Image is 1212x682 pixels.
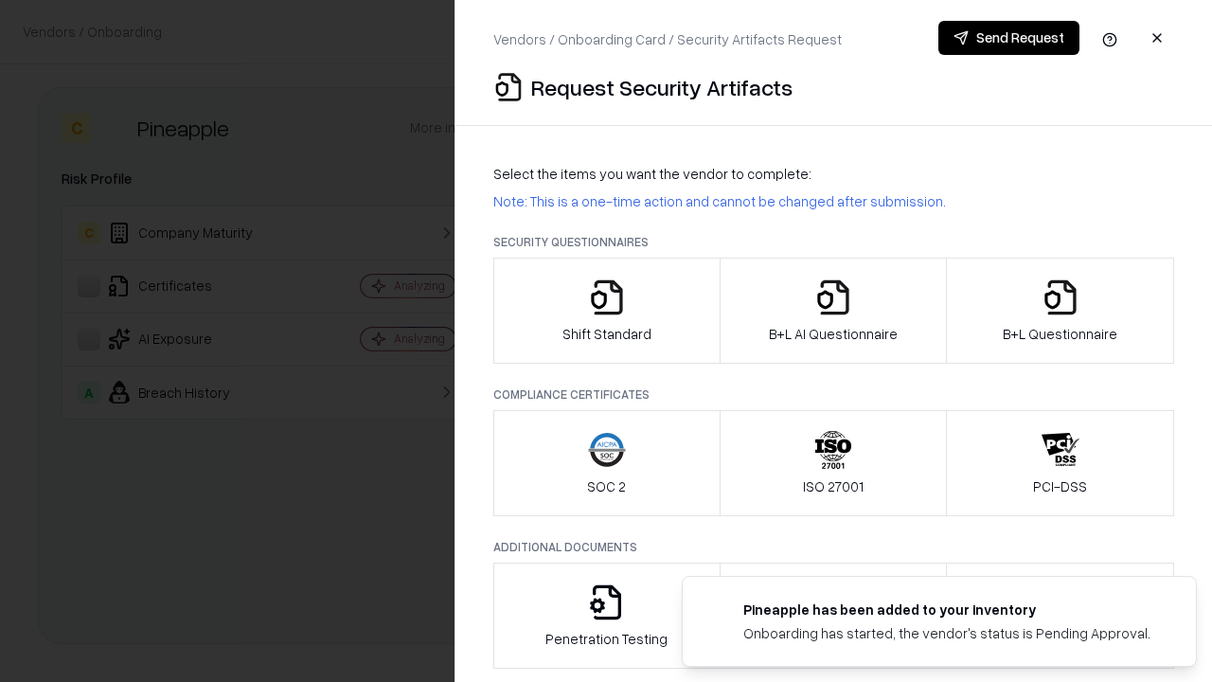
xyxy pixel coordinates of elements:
p: Security Questionnaires [493,234,1174,250]
button: Privacy Policy [720,563,948,669]
p: B+L AI Questionnaire [769,324,898,344]
p: Compliance Certificates [493,386,1174,403]
button: Shift Standard [493,258,721,364]
p: Select the items you want the vendor to complete: [493,164,1174,184]
button: B+L AI Questionnaire [720,258,948,364]
p: PCI-DSS [1033,476,1087,496]
button: B+L Questionnaire [946,258,1174,364]
button: PCI-DSS [946,410,1174,516]
button: Send Request [938,21,1079,55]
p: SOC 2 [587,476,626,496]
p: Additional Documents [493,539,1174,555]
p: Note: This is a one-time action and cannot be changed after submission. [493,191,1174,211]
div: Pineapple has been added to your inventory [743,600,1150,619]
button: ISO 27001 [720,410,948,516]
button: SOC 2 [493,410,721,516]
p: ISO 27001 [803,476,864,496]
p: Request Security Artifacts [531,72,793,102]
button: Penetration Testing [493,563,721,669]
p: Shift Standard [562,324,651,344]
p: Vendors / Onboarding Card / Security Artifacts Request [493,29,842,49]
p: B+L Questionnaire [1003,324,1117,344]
button: Data Processing Agreement [946,563,1174,669]
div: Onboarding has started, the vendor's status is Pending Approval. [743,623,1150,643]
p: Penetration Testing [545,629,668,649]
img: pineappleenergy.com [705,600,728,622]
